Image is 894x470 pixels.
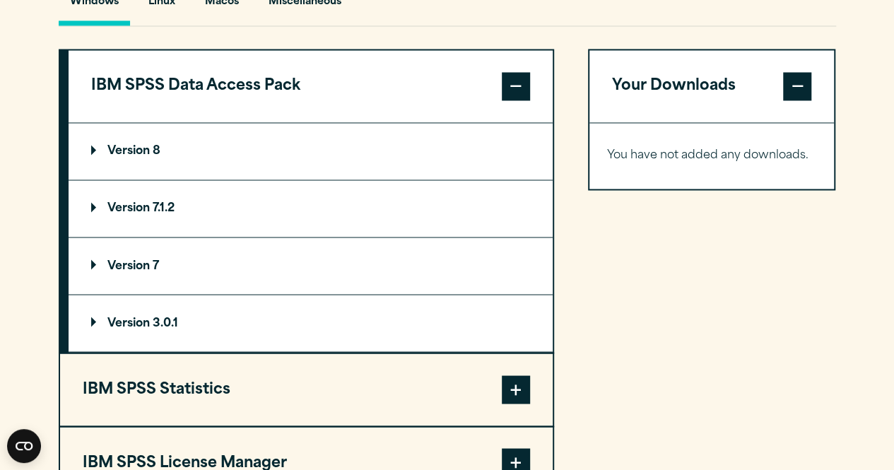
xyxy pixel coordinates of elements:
p: Version 7.1.2 [91,203,175,214]
button: Open CMP widget [7,429,41,463]
p: Version 3.0.1 [91,317,178,329]
p: Version 7 [91,260,159,271]
p: You have not added any downloads. [607,146,817,166]
div: Your Downloads [589,122,835,189]
div: IBM SPSS Data Access Pack [69,122,553,352]
summary: Version 7.1.2 [69,180,553,237]
button: Your Downloads [589,50,835,122]
p: Version 8 [91,146,160,157]
summary: Version 3.0.1 [69,295,553,351]
summary: Version 8 [69,123,553,180]
summary: Version 7 [69,237,553,294]
button: IBM SPSS Data Access Pack [69,50,553,122]
button: IBM SPSS Statistics [60,353,553,425]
